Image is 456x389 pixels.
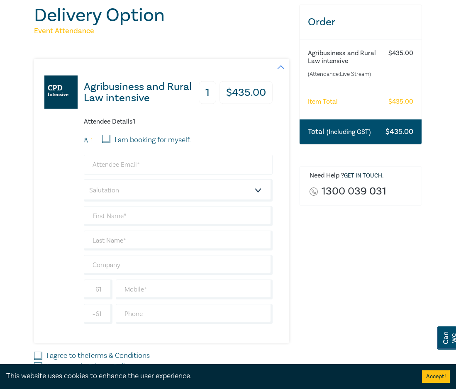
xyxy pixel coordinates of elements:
[84,255,273,275] input: Company
[385,126,413,137] h3: $ 435.00
[422,370,450,383] button: Accept cookies
[219,81,273,104] h3: $ 435.00
[300,5,422,39] h3: Order
[388,98,413,106] h6: $ 435.00
[344,172,382,180] a: Get in touch
[308,49,380,65] h6: Agribusiness and Rural Law intensive
[308,126,371,137] h3: Total
[84,280,112,299] input: +61
[44,75,78,109] img: Agribusiness and Rural Law intensive
[6,371,410,382] div: This website uses cookies to enhance the user experience.
[84,206,273,226] input: First Name*
[84,155,273,175] input: Attendee Email*
[84,304,112,324] input: +61
[322,186,386,197] a: 1300 039 031
[34,5,290,26] h1: Delivery Option
[88,362,132,371] a: Privacy Policy
[388,49,413,57] h6: $ 435.00
[84,118,273,126] h6: Attendee Details 1
[310,172,415,180] h6: Need Help ? .
[327,128,371,136] small: (Including GST)
[91,137,93,143] small: 1
[84,231,273,250] input: Last Name*
[84,81,198,104] h3: Agribusiness and Rural Law intensive
[116,280,273,299] input: Mobile*
[199,81,216,104] h3: 1
[115,135,191,146] label: I am booking for myself.
[46,350,150,361] label: I agree to the
[308,70,380,78] small: (Attendance: Live Stream )
[308,98,338,106] h6: Item Total
[46,361,132,372] label: I agree to the
[88,351,150,360] a: Terms & Conditions
[34,26,290,36] h5: Event Attendance
[116,304,273,324] input: Phone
